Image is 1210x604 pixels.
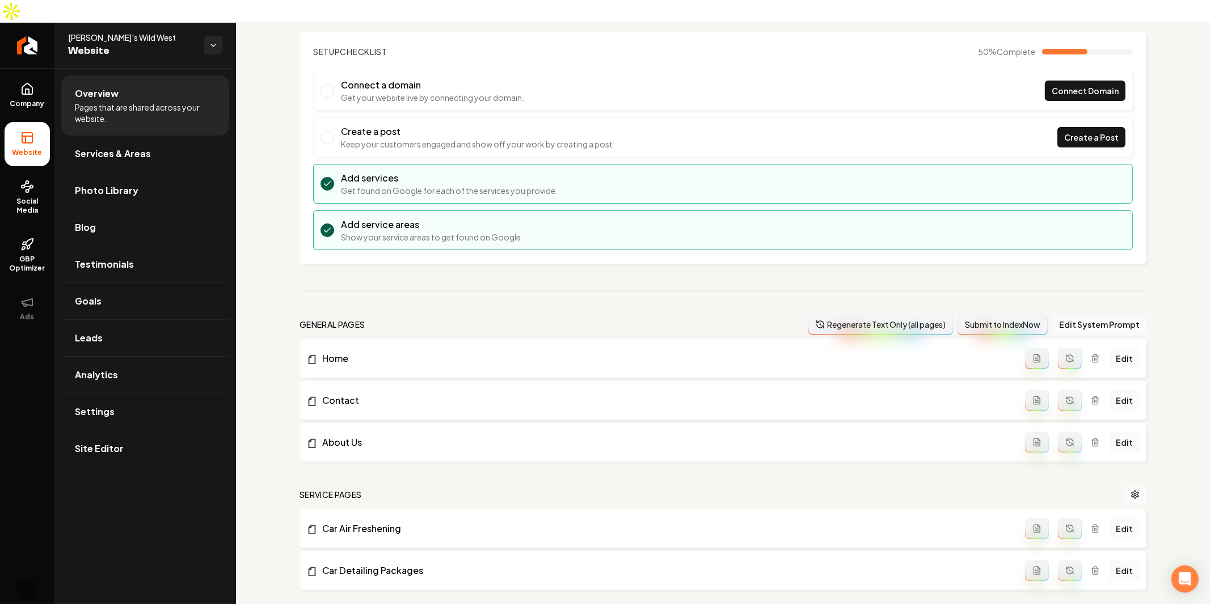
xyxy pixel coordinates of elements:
img: Rebolt Logo [17,36,38,54]
span: Website [68,43,195,59]
a: GBP Optimizer [5,229,50,282]
a: Home [306,352,1025,365]
p: Get your website live by connecting your domain. [341,92,524,103]
a: Goals [61,283,229,319]
a: Car Air Freshening [306,522,1025,535]
a: Connect Domain [1045,81,1125,101]
a: Edit [1109,348,1140,369]
button: Add admin page prompt [1025,348,1049,369]
a: Edit [1109,432,1140,453]
h2: Service Pages [300,489,362,500]
span: Create a Post [1064,132,1119,143]
button: Ads [5,286,50,331]
a: Contact [306,394,1025,407]
a: Edit [1109,518,1140,539]
span: Settings [75,405,115,419]
h3: Create a post [341,125,615,138]
h3: Add services [341,171,558,185]
button: Regenerate Text Only (all pages) [808,314,953,335]
a: Settings [61,394,229,430]
button: Add admin page prompt [1025,390,1049,411]
span: GBP Optimizer [5,255,50,273]
button: Edit System Prompt [1052,314,1146,335]
a: Edit [1109,560,1140,581]
a: Car Detailing Packages [306,564,1025,577]
a: Site Editor [61,430,229,467]
p: Get found on Google for each of the services you provide. [341,185,558,196]
a: Social Media [5,171,50,224]
div: Open Intercom Messenger [1171,565,1199,593]
a: About Us [306,436,1025,449]
img: Sagar Soni [16,579,39,602]
span: 50 % [978,46,1035,57]
h2: general pages [300,319,365,330]
p: Show your service areas to get found on Google. [341,231,523,243]
a: Analytics [61,357,229,393]
span: Setup [313,47,340,57]
h3: Add service areas [341,218,523,231]
a: Photo Library [61,172,229,209]
a: Testimonials [61,246,229,282]
span: Social Media [5,197,50,215]
button: Add admin page prompt [1025,432,1049,453]
span: [PERSON_NAME]'s Wild West [68,32,195,43]
a: Create a Post [1057,127,1125,147]
span: Blog [75,221,96,234]
span: Analytics [75,368,118,382]
a: Leads [61,320,229,356]
button: Submit to IndexNow [958,314,1048,335]
a: Edit [1109,390,1140,411]
span: Services & Areas [75,147,151,160]
button: Open user button [16,579,39,602]
span: Photo Library [75,184,138,197]
span: Website [8,148,47,157]
a: Company [5,73,50,117]
a: Services & Areas [61,136,229,172]
a: Blog [61,209,229,246]
span: Ads [16,312,39,322]
span: Connect Domain [1052,85,1119,97]
h2: Checklist [313,46,387,57]
span: Overview [75,87,119,100]
span: Leads [75,331,103,345]
span: Site Editor [75,442,124,455]
button: Add admin page prompt [1025,518,1049,539]
span: Pages that are shared across your website. [75,102,216,124]
span: Testimonials [75,257,134,271]
button: Add admin page prompt [1025,560,1049,581]
span: Goals [75,294,102,308]
span: Company [6,99,49,108]
p: Keep your customers engaged and show off your work by creating a post. [341,138,615,150]
span: Complete [997,47,1035,57]
h3: Connect a domain [341,78,524,92]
